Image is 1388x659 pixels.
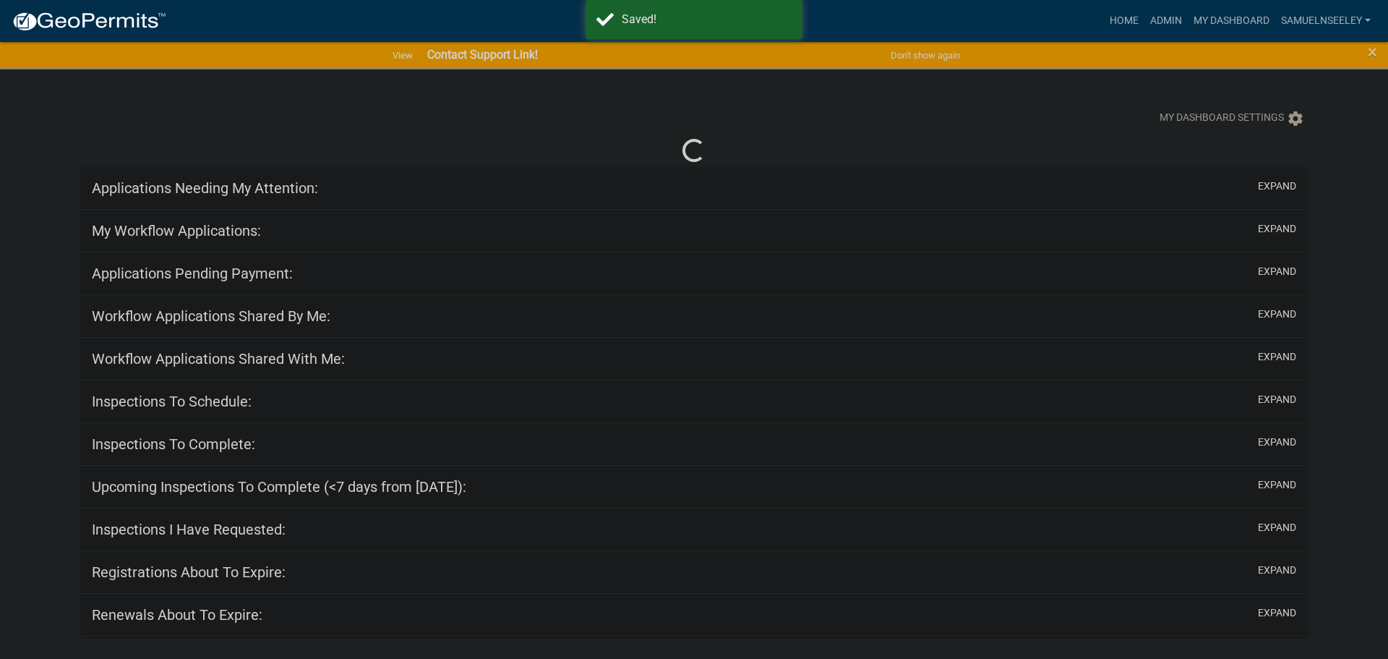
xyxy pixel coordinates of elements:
[1160,110,1284,127] span: My Dashboard Settings
[1258,179,1296,194] button: expand
[1144,7,1188,35] a: Admin
[1368,42,1377,62] span: ×
[622,11,792,28] div: Saved!
[1104,7,1144,35] a: Home
[1258,221,1296,237] button: expand
[92,435,255,453] h5: Inspections To Complete:
[92,350,345,367] h5: Workflow Applications Shared With Me:
[92,265,293,282] h5: Applications Pending Payment:
[1287,110,1304,127] i: settings
[92,307,330,325] h5: Workflow Applications Shared By Me:
[387,43,419,67] a: View
[1275,7,1376,35] a: SamuelNSeeley
[92,393,252,410] h5: Inspections To Schedule:
[885,43,966,67] button: Don't show again
[1188,7,1275,35] a: My Dashboard
[92,222,261,239] h5: My Workflow Applications:
[92,606,262,624] h5: Renewals About To Expire:
[1258,392,1296,407] button: expand
[1258,307,1296,322] button: expand
[1258,563,1296,578] button: expand
[1368,43,1377,61] button: Close
[1258,477,1296,493] button: expand
[92,564,286,581] h5: Registrations About To Expire:
[1258,520,1296,535] button: expand
[1258,264,1296,279] button: expand
[1258,435,1296,450] button: expand
[1258,605,1296,621] button: expand
[1148,104,1316,132] button: My Dashboard Settingssettings
[1258,349,1296,365] button: expand
[92,478,466,496] h5: Upcoming Inspections To Complete (<7 days from [DATE]):
[92,179,318,197] h5: Applications Needing My Attention:
[427,48,538,61] strong: Contact Support Link!
[92,521,286,538] h5: Inspections I Have Requested:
